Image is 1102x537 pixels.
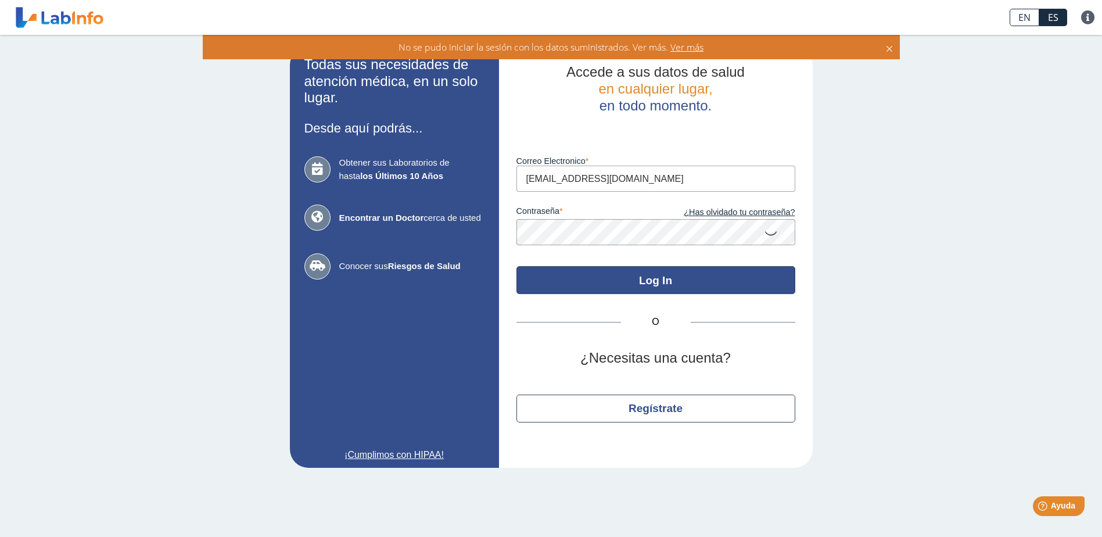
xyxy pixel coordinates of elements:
[339,212,484,225] span: cerca de usted
[516,266,795,294] button: Log In
[656,206,795,219] a: ¿Has olvidado tu contraseña?
[600,98,712,113] span: en todo momento.
[360,171,443,181] b: los Últimos 10 Años
[516,395,795,423] button: Regístrate
[1010,9,1039,26] a: EN
[566,64,745,80] span: Accede a sus datos de salud
[516,206,656,219] label: contraseña
[516,156,795,166] label: Correo Electronico
[388,261,461,271] b: Riesgos de Salud
[304,121,484,135] h3: Desde aquí podrás...
[304,448,484,462] a: ¡Cumplimos con HIPAA!
[598,81,712,96] span: en cualquier lugar,
[339,213,424,223] b: Encontrar un Doctor
[399,41,668,53] span: No se pudo iniciar la sesión con los datos suministrados. Ver más.
[999,492,1089,524] iframe: Help widget launcher
[339,260,484,273] span: Conocer sus
[1039,9,1067,26] a: ES
[304,56,484,106] h2: Todas sus necesidades de atención médica, en un solo lugar.
[339,156,484,182] span: Obtener sus Laboratorios de hasta
[668,41,703,53] span: Ver más
[621,315,691,329] span: O
[516,350,795,367] h2: ¿Necesitas una cuenta?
